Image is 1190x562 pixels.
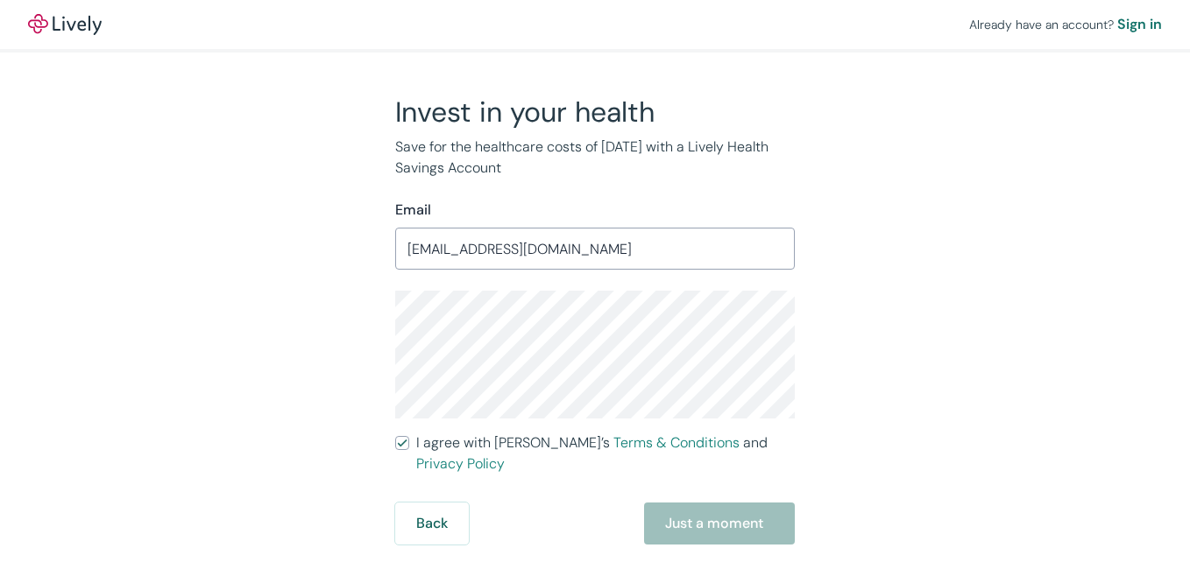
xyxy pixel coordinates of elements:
[613,433,740,452] a: Terms & Conditions
[395,200,431,221] label: Email
[28,14,102,35] img: Lively
[395,137,795,179] p: Save for the healthcare costs of [DATE] with a Lively Health Savings Account
[416,454,505,473] a: Privacy Policy
[416,432,795,474] span: I agree with [PERSON_NAME]’s and
[28,14,102,35] a: LivelyLively
[395,502,469,544] button: Back
[1117,14,1162,35] a: Sign in
[969,14,1162,35] div: Already have an account?
[395,95,795,130] h2: Invest in your health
